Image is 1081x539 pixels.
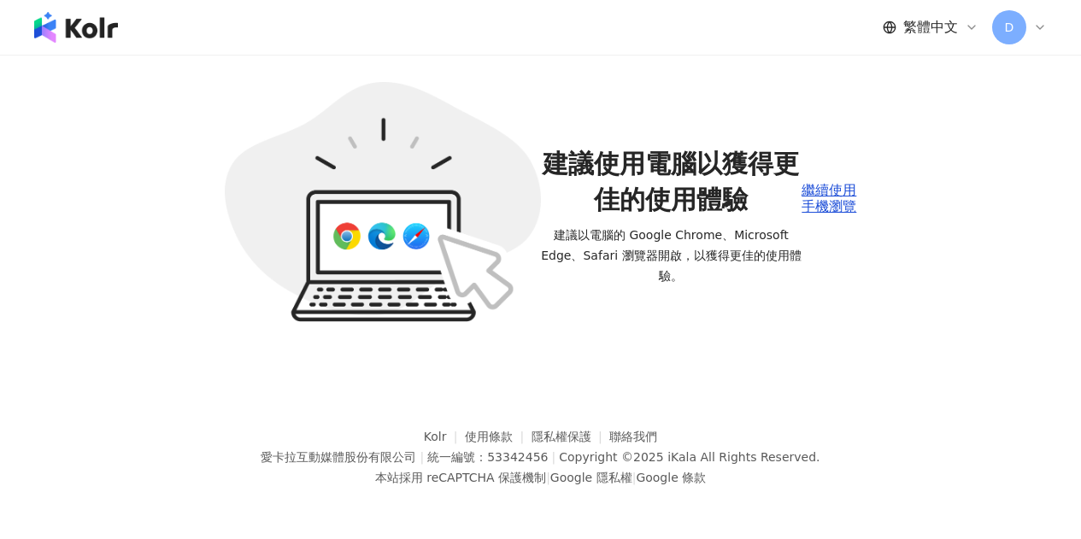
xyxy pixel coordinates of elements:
a: Google 隱私權 [550,471,632,484]
span: 本站採用 reCAPTCHA 保護機制 [375,467,706,488]
a: 隱私權保護 [532,430,610,443]
img: logo [34,12,118,43]
div: 愛卡拉互動媒體股份有限公司 [261,450,416,464]
span: | [420,450,424,464]
a: Kolr [424,430,465,443]
span: 繁體中文 [903,18,958,37]
span: 建議以電腦的 Google Chrome、Microsoft Edge、Safari 瀏覽器開啟，以獲得更佳的使用體驗。 [541,225,802,286]
a: Google 條款 [636,471,706,484]
a: iKala [667,450,696,464]
span: | [551,450,555,464]
div: Copyright © 2025 All Rights Reserved. [559,450,820,464]
span: 建議使用電腦以獲得更佳的使用體驗 [541,146,802,218]
span: D [1005,18,1014,37]
span: | [546,471,550,484]
span: | [632,471,637,484]
a: 聯絡我們 [609,430,657,443]
img: unsupported-rwd [225,82,541,323]
div: 繼續使用手機瀏覽 [802,183,856,214]
a: 使用條款 [465,430,532,443]
div: 統一編號：53342456 [427,450,548,464]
